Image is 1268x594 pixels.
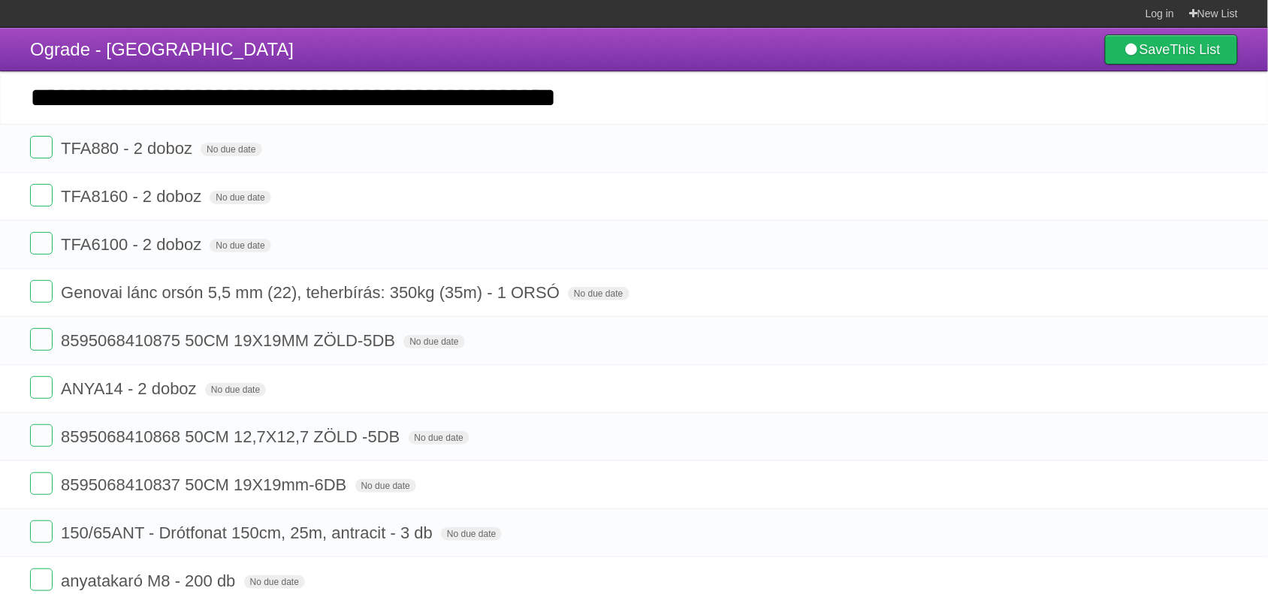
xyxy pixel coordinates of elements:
label: Done [30,520,53,543]
label: Done [30,280,53,303]
span: No due date [210,191,270,204]
label: Done [30,424,53,447]
span: TFA6100 - 2 doboz [61,235,205,254]
label: Done [30,568,53,591]
span: No due date [244,575,305,589]
span: No due date [568,287,629,300]
label: Done [30,184,53,207]
span: No due date [441,527,502,541]
label: Done [30,376,53,399]
span: TFA880 - 2 doboz [61,139,196,158]
span: 150/65ANT - Drótfonat 150cm, 25m, antracit - 3 db [61,523,436,542]
label: Done [30,136,53,158]
span: ANYA14 - 2 doboz [61,379,201,398]
span: Genovai lánc orsón 5,5 mm (22), teherbírás: 350kg (35m) - 1 ORSÓ [61,283,563,302]
b: This List [1170,42,1221,57]
span: anyatakaró M8 - 200 db [61,571,239,590]
span: No due date [201,143,261,156]
span: No due date [205,383,266,397]
label: Done [30,328,53,351]
span: No due date [403,335,464,348]
a: SaveThis List [1105,35,1238,65]
span: TFA8160 - 2 doboz [61,187,205,206]
span: 8595068410837 50CM 19X19mm-6DB [61,475,350,494]
span: No due date [355,479,416,493]
label: Done [30,232,53,255]
label: Done [30,472,53,495]
span: No due date [409,431,469,445]
span: 8595068410868 50CM 12,7X12,7 ZÖLD -5DB [61,427,403,446]
span: No due date [210,239,270,252]
span: 8595068410875 50CM 19X19MM ZÖLD-5DB [61,331,399,350]
span: Ograde - [GEOGRAPHIC_DATA] [30,39,294,59]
